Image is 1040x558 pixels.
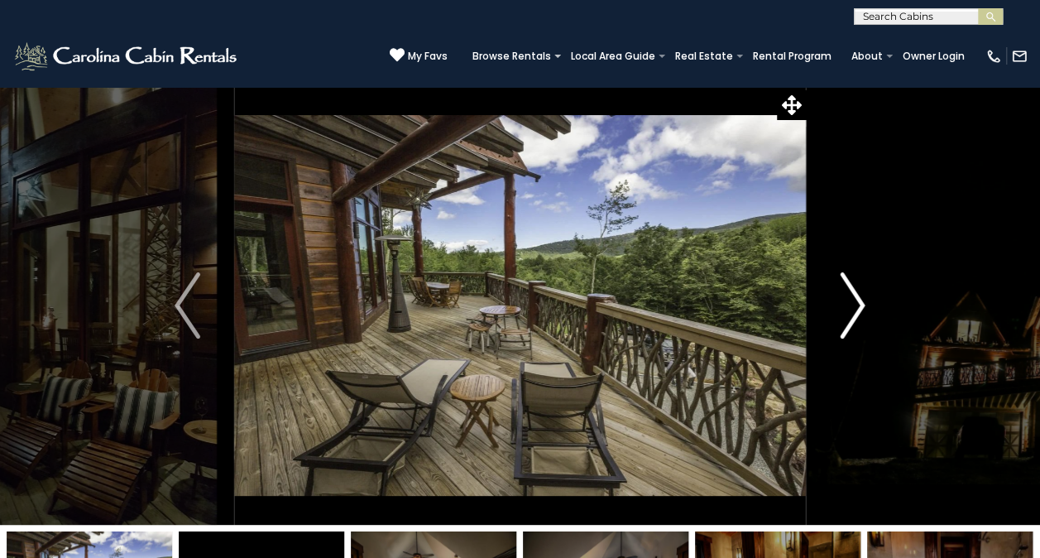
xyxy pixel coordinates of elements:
span: My Favs [408,49,448,64]
a: Browse Rentals [464,45,559,68]
a: My Favs [390,47,448,65]
img: arrow [840,272,865,339]
a: Real Estate [667,45,741,68]
a: Local Area Guide [563,45,664,68]
a: About [843,45,891,68]
img: White-1-2.png [12,40,242,73]
img: phone-regular-white.png [985,48,1002,65]
img: mail-regular-white.png [1011,48,1028,65]
a: Rental Program [745,45,840,68]
a: Owner Login [894,45,973,68]
button: Next [806,86,899,525]
img: arrow [175,272,199,339]
button: Previous [141,86,233,525]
